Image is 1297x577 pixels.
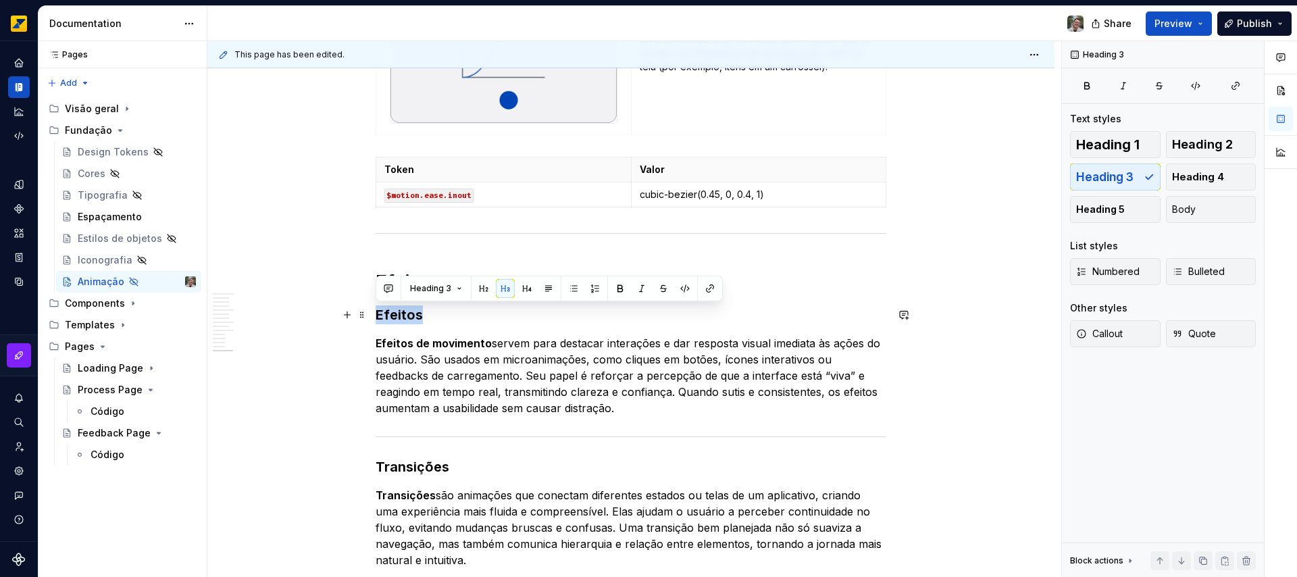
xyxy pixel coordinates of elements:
[376,457,886,476] h3: Transições
[376,270,886,295] h1: Efeitos
[78,361,143,375] div: Loading Page
[65,297,125,310] div: Components
[49,17,177,30] div: Documentation
[65,124,112,137] div: Fundação
[11,16,27,32] img: e8093afa-4b23-4413-bf51-00cde92dbd3f.png
[1067,16,1084,32] img: Tiago
[1172,265,1225,278] span: Bulleted
[69,401,201,422] a: Código
[56,422,201,444] a: Feedback Page
[65,340,95,353] div: Pages
[43,49,88,60] div: Pages
[8,52,30,74] a: Home
[640,163,878,176] p: Valor
[1070,301,1127,315] div: Other styles
[8,101,30,122] a: Analytics
[43,293,201,314] div: Components
[1070,131,1161,158] button: Heading 1
[56,184,201,206] a: Tipografia
[8,198,30,220] a: Components
[60,78,77,89] span: Add
[8,76,30,98] div: Documentation
[8,460,30,482] a: Settings
[1070,320,1161,347] button: Callout
[78,232,162,245] div: Estilos de objetos
[1070,196,1161,223] button: Heading 5
[56,379,201,401] a: Process Page
[1237,17,1272,30] span: Publish
[1070,555,1123,566] div: Block actions
[1166,258,1256,285] button: Bulleted
[43,314,201,336] div: Templates
[78,383,143,397] div: Process Page
[8,247,30,268] a: Storybook stories
[384,189,474,203] code: $motion.ease.inout
[1076,265,1140,278] span: Numbered
[65,318,115,332] div: Templates
[12,553,26,566] svg: Supernova Logo
[1166,196,1256,223] button: Body
[8,271,30,293] a: Data sources
[78,167,105,180] div: Cores
[8,484,30,506] button: Contact support
[376,336,492,350] strong: Efeitos de movimento
[376,335,886,416] p: servem para destacar interações e dar resposta visual imediata às ações do usuário. São usados em...
[78,275,124,288] div: Animação
[1166,131,1256,158] button: Heading 2
[1166,320,1256,347] button: Quote
[376,488,436,502] strong: Transições
[78,426,151,440] div: Feedback Page
[8,222,30,244] a: Assets
[234,49,345,60] span: This page has been edited.
[91,405,124,418] div: Código
[78,210,142,224] div: Espaçamento
[1172,203,1196,216] span: Body
[1166,164,1256,191] button: Heading 4
[1076,138,1140,151] span: Heading 1
[56,271,201,293] a: AnimaçãoTiago
[56,228,201,249] a: Estilos de objetos
[65,102,119,116] div: Visão geral
[43,98,201,466] div: Page tree
[376,305,886,324] h3: Efeitos
[56,249,201,271] a: Iconografia
[1172,327,1216,341] span: Quote
[1146,11,1212,36] button: Preview
[56,141,201,163] a: Design Tokens
[1217,11,1292,36] button: Publish
[1084,11,1140,36] button: Share
[78,253,132,267] div: Iconografia
[69,444,201,466] a: Código
[185,276,196,287] img: Tiago
[8,174,30,195] a: Design tokens
[91,448,124,461] div: Código
[8,436,30,457] a: Invite team
[1076,327,1123,341] span: Callout
[56,357,201,379] a: Loading Page
[1154,17,1192,30] span: Preview
[1070,112,1121,126] div: Text styles
[56,163,201,184] a: Cores
[56,206,201,228] a: Espaçamento
[8,387,30,409] button: Notifications
[8,125,30,147] a: Code automation
[43,120,201,141] div: Fundação
[1070,239,1118,253] div: List styles
[640,188,878,201] p: cubic-bezier(0.45, 0, 0.4, 1)
[1076,203,1125,216] span: Heading 5
[78,189,128,202] div: Tipografia
[1070,551,1136,570] div: Block actions
[43,98,201,120] div: Visão geral
[1172,138,1233,151] span: Heading 2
